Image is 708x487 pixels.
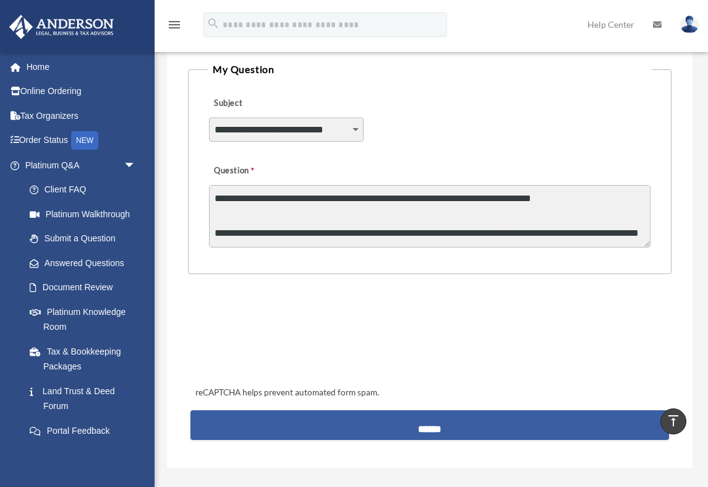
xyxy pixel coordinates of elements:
img: Anderson Advisors Platinum Portal [6,15,117,39]
i: search [207,17,220,30]
a: Home [9,54,155,79]
a: Platinum Knowledge Room [17,300,155,339]
a: Tax & Bookkeeping Packages [17,339,155,379]
a: Document Review [17,275,155,300]
a: Order StatusNEW [9,128,155,153]
div: NEW [71,131,98,150]
a: vertical_align_top [660,408,686,434]
div: reCAPTCHA helps prevent automated form spam. [190,386,669,400]
a: Digital Productsarrow_drop_down [9,443,155,468]
i: menu [167,17,182,32]
a: Answered Questions [17,251,155,275]
a: Client FAQ [17,178,155,202]
iframe: reCAPTCHA [192,312,380,361]
a: Submit a Question [17,226,148,251]
a: Portal Feedback [17,418,155,443]
label: Subject [209,95,326,112]
a: Platinum Q&Aarrow_drop_down [9,153,155,178]
a: Platinum Walkthrough [17,202,155,226]
a: Online Ordering [9,79,155,104]
legend: My Question [208,61,651,78]
i: vertical_align_top [666,413,681,428]
a: Land Trust & Deed Forum [17,379,155,418]
span: arrow_drop_down [124,153,148,178]
span: arrow_drop_down [124,443,148,468]
a: menu [167,22,182,32]
img: User Pic [680,15,699,33]
label: Question [209,162,305,179]
a: Tax Organizers [9,103,155,128]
